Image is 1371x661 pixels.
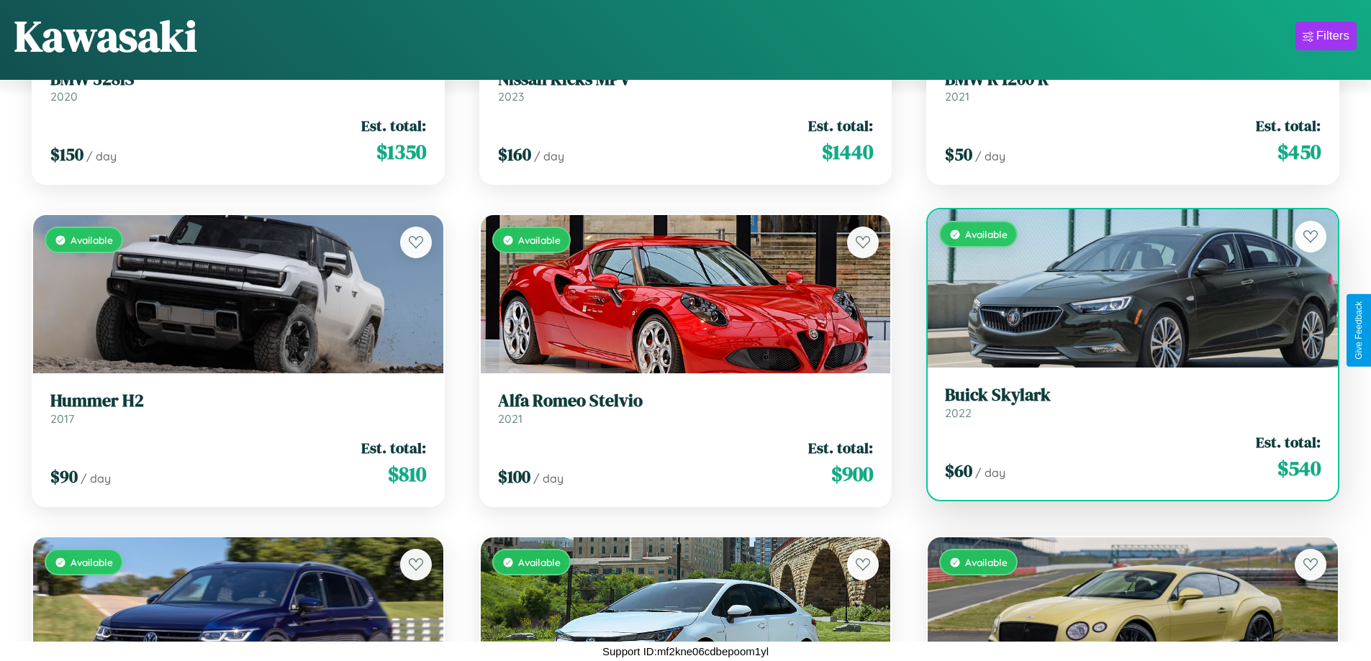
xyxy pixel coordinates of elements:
span: / day [533,471,564,486]
h3: Hummer H2 [50,391,426,411]
span: / day [534,149,564,163]
span: $ 450 [1277,137,1321,166]
span: Est. total: [361,115,426,136]
a: BMW R 1200 R2021 [945,69,1321,104]
span: Available [71,234,113,246]
span: $ 1350 [376,137,426,166]
span: 2021 [945,89,969,104]
button: Filters [1295,22,1357,50]
span: / day [975,465,1005,480]
span: Est. total: [1256,115,1321,136]
div: Give Feedback [1354,301,1364,360]
span: $ 100 [498,465,530,488]
span: Available [518,556,561,568]
span: $ 90 [50,465,78,488]
span: 2021 [498,411,522,426]
span: $ 900 [831,460,873,488]
span: Est. total: [1256,432,1321,452]
span: 2022 [945,406,972,420]
span: / day [975,149,1005,163]
a: Buick Skylark2022 [945,385,1321,420]
p: Support ID: mf2kne06cdbepoom1yl [602,642,769,661]
span: Est. total: [808,115,873,136]
a: BMW 328iS2020 [50,69,426,104]
h1: Kawasaki [14,6,197,65]
span: 2017 [50,411,74,426]
span: Est. total: [808,437,873,458]
a: Nissan Kicks MPV2023 [498,69,874,104]
span: $ 810 [388,460,426,488]
span: $ 540 [1277,454,1321,483]
h3: Alfa Romeo Stelvio [498,391,874,411]
span: $ 60 [945,459,972,483]
span: $ 150 [50,142,83,166]
span: Available [518,234,561,246]
span: 2023 [498,89,524,104]
h3: Buick Skylark [945,385,1321,406]
span: $ 160 [498,142,531,166]
span: / day [81,471,111,486]
span: $ 50 [945,142,972,166]
span: $ 1440 [822,137,873,166]
a: Hummer H22017 [50,391,426,426]
span: / day [86,149,117,163]
div: Filters [1316,29,1349,43]
span: Available [71,556,113,568]
a: Alfa Romeo Stelvio2021 [498,391,874,426]
span: Available [965,228,1008,240]
span: Est. total: [361,437,426,458]
span: 2020 [50,89,78,104]
span: Available [965,556,1008,568]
